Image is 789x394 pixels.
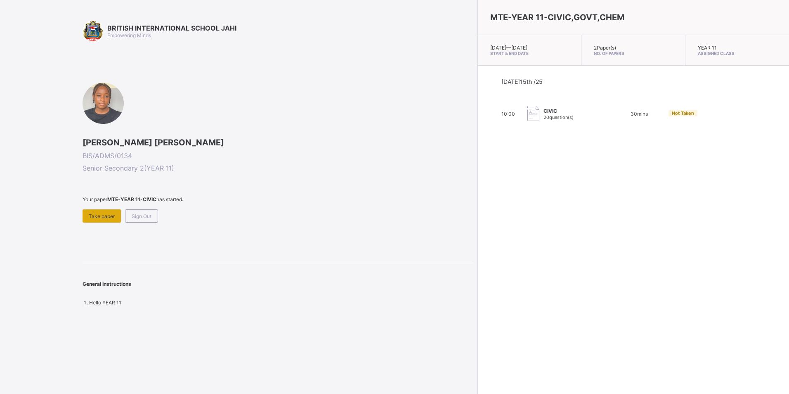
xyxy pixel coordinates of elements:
span: 30 mins [631,111,648,117]
span: CIVIC [543,108,574,114]
img: take_paper.cd97e1aca70de81545fe8e300f84619e.svg [527,106,539,121]
span: [DATE] 15th /25 [501,78,543,85]
span: 10:00 [501,111,515,117]
span: Empowering Minds [107,32,151,38]
span: Sign Out [132,213,151,219]
b: MTE-YEAR 11-CIVIC [107,196,156,202]
span: Senior Secondary 2 ( YEAR 11 ) [83,164,473,172]
span: MTE-YEAR 11-CIVIC,GOVT,CHEM [490,12,624,22]
span: Assigned Class [698,51,777,56]
span: 20 question(s) [543,114,574,120]
span: Hello YEAR 11 [89,299,121,306]
span: No. of Papers [594,51,672,56]
span: BRITISH INTERNATIONAL SCHOOL JAHI [107,24,236,32]
span: [PERSON_NAME] [PERSON_NAME] [83,138,473,147]
span: BIS/ADMS/0134 [83,152,473,160]
span: Take paper [89,213,115,219]
span: General Instructions [83,281,131,287]
span: YEAR 11 [698,45,717,51]
span: 2 Paper(s) [594,45,616,51]
span: [DATE] — [DATE] [490,45,527,51]
span: Your paper has started. [83,196,473,202]
span: Start & End Date [490,51,569,56]
span: Not Taken [672,110,694,116]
